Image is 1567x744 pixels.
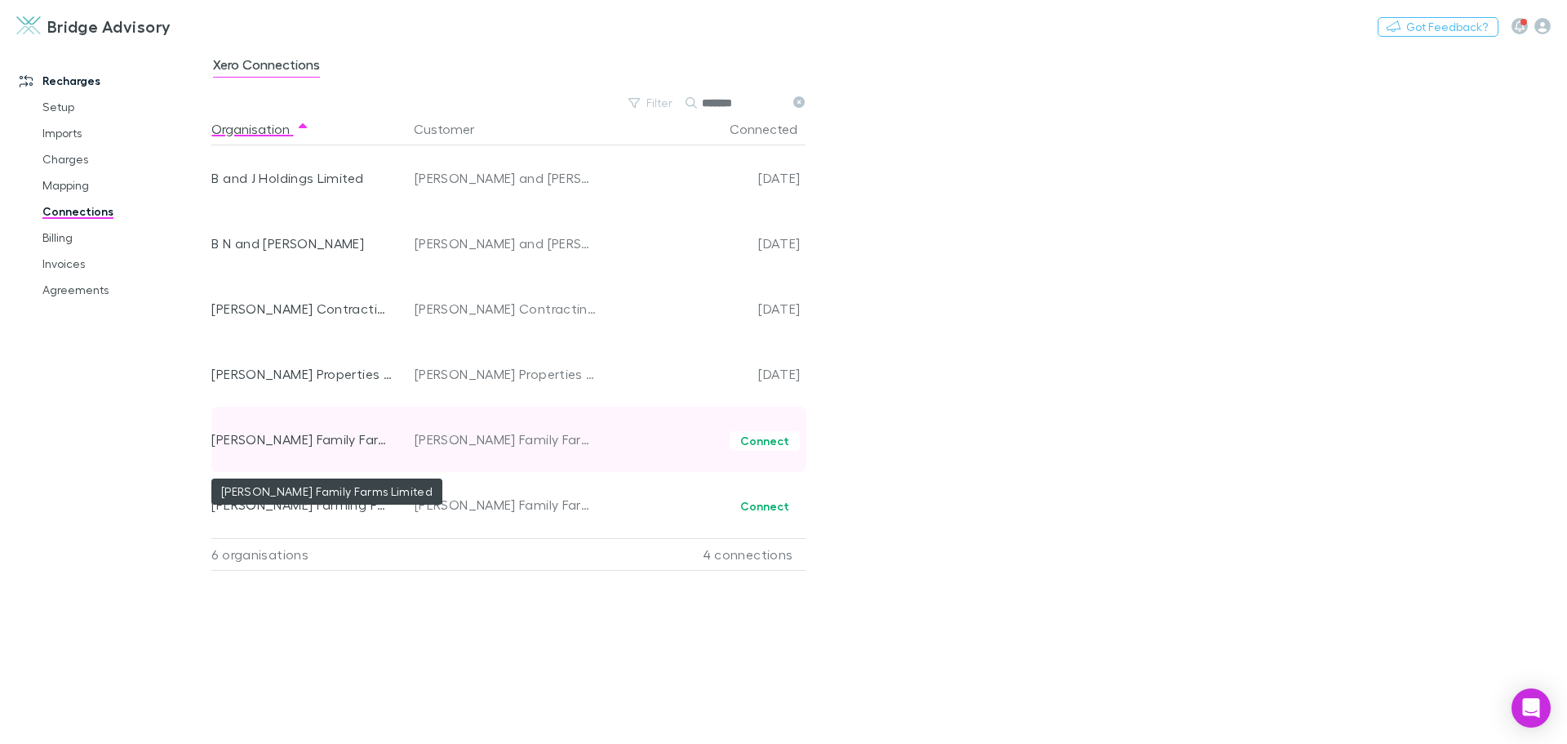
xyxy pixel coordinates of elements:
[415,145,598,211] div: [PERSON_NAME] and [PERSON_NAME]
[211,341,392,407] div: [PERSON_NAME] Properties Limited
[26,146,220,172] a: Charges
[7,7,181,46] a: Bridge Advisory
[604,211,800,276] div: [DATE]
[26,198,220,225] a: Connections
[211,211,392,276] div: B N and [PERSON_NAME]
[26,120,220,146] a: Imports
[603,538,799,571] div: 4 connections
[26,225,220,251] a: Billing
[730,497,800,516] button: Connect
[415,341,598,407] div: [PERSON_NAME] Properties Limited
[211,145,392,211] div: B and J Holdings Limited
[211,276,392,341] div: [PERSON_NAME] Contracting Limited
[3,68,220,94] a: Recharges
[16,16,41,36] img: Bridge Advisory's Logo
[730,113,817,145] button: Connected
[26,172,220,198] a: Mapping
[211,407,392,472] div: [PERSON_NAME] Family Farms Limited
[26,251,220,277] a: Invoices
[415,211,598,276] div: [PERSON_NAME] and [PERSON_NAME]
[26,94,220,120] a: Setup
[604,341,800,407] div: [DATE]
[414,113,494,145] button: Customer
[26,277,220,303] a: Agreements
[47,16,171,36] h3: Bridge Advisory
[604,145,800,211] div: [DATE]
[730,431,800,451] button: Connect
[604,276,800,341] div: [DATE]
[213,56,320,78] span: Xero Connections
[1378,17,1498,37] button: Got Feedback?
[415,276,598,341] div: [PERSON_NAME] Contracting Limited
[211,472,392,537] div: [PERSON_NAME] Farming Partnership Limited
[415,472,598,537] div: [PERSON_NAME] Family Farms Limited
[415,407,598,472] div: [PERSON_NAME] Family Farms Limited
[211,538,407,571] div: 6 organisations
[620,93,682,113] button: Filter
[1512,688,1551,728] div: Open Intercom Messenger
[211,113,309,145] button: Organisation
